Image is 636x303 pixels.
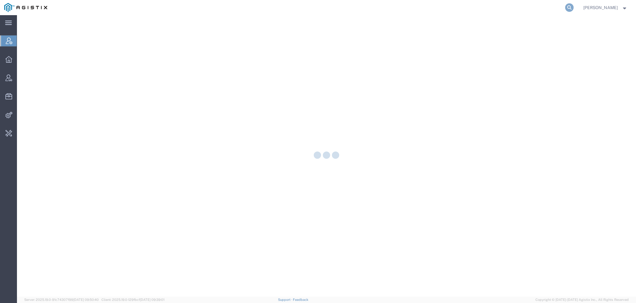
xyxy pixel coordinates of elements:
[101,298,164,301] span: Client: 2025.19.0-129fbcf
[535,297,629,302] span: Copyright © [DATE]-[DATE] Agistix Inc., All Rights Reserved
[583,4,618,11] span: Kaitlyn Hostetler
[293,298,308,301] a: Feedback
[583,4,628,11] button: [PERSON_NAME]
[73,298,99,301] span: [DATE] 09:50:40
[140,298,164,301] span: [DATE] 09:39:01
[24,298,99,301] span: Server: 2025.19.0-91c74307f99
[4,3,47,12] img: logo
[278,298,293,301] a: Support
